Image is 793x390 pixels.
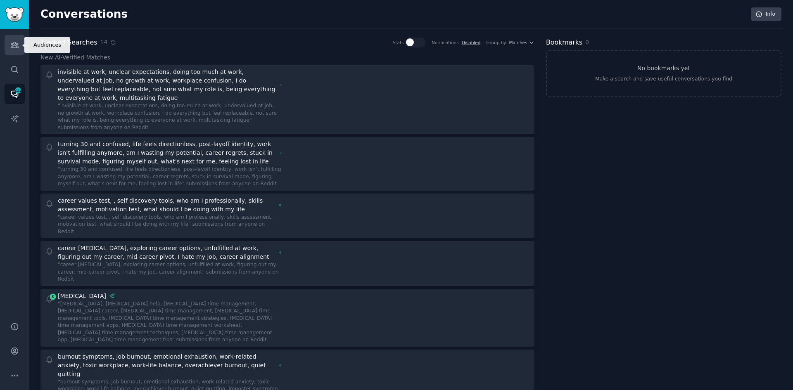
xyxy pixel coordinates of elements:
a: Disabled [462,40,481,45]
h2: Tracked Searches [40,38,97,48]
a: career values test, , self discovery tools, who am I professionally, skills assessment, motivatio... [40,194,534,239]
div: "invisible at work, unclear expectations, doing too much at work, undervalued at job, no growth a... [58,102,282,131]
a: 232 [5,84,25,104]
div: turning 30 and confused, life feels directionless, post-layoff identity, work isn’t fulfilling an... [58,140,277,166]
button: Matches [509,40,534,45]
h3: No bookmarks yet [637,64,690,73]
div: "career values test, , self discovery tools, who am I professionally, skills assessment, motivati... [58,214,282,236]
img: GummySearch logo [5,7,24,22]
span: 232 [14,87,22,93]
h2: Bookmarks [546,38,582,48]
div: Notifications [432,40,459,45]
div: career [MEDICAL_DATA], exploring career options, unfulfilled at work, figuring out my career, mid... [58,244,276,261]
div: "[MEDICAL_DATA], [MEDICAL_DATA] help, [MEDICAL_DATA] time management, [MEDICAL_DATA] career, [MED... [58,300,282,344]
div: "career [MEDICAL_DATA], exploring career options, unfulfilled at work, figuring out my career, mi... [58,261,282,283]
div: Stats [393,40,404,45]
a: 8[MEDICAL_DATA]"[MEDICAL_DATA], [MEDICAL_DATA] help, [MEDICAL_DATA] time management, [MEDICAL_DAT... [40,289,534,347]
div: career values test, , self discovery tools, who am I professionally, skills assessment, motivatio... [58,196,275,214]
a: No bookmarks yetMake a search and save useful conversations you find [546,50,781,97]
div: invisible at work, unclear expectations, doing too much at work, undervalued at job, no growth at... [58,68,277,102]
span: 14 [100,38,107,47]
div: "turning 30 and confused, life feels directionless, post-layoff identity, work isn’t fulfilling a... [58,166,282,188]
h2: Conversations [40,8,128,21]
a: career [MEDICAL_DATA], exploring career options, unfulfilled at work, figuring out my career, mid... [40,241,534,286]
span: 8 [49,294,57,300]
div: burnout symptoms, job burnout, emotional exhaustion, work-related anxiety, toxic workplace, work-... [58,352,276,378]
div: Group by [486,40,506,45]
span: 0 [585,39,589,45]
span: New AI-Verified Matches [40,53,110,62]
a: Info [751,7,781,21]
a: invisible at work, unclear expectations, doing too much at work, undervalued at job, no growth at... [40,65,534,134]
div: Make a search and save useful conversations you find [595,76,732,83]
span: Matches [509,40,527,45]
div: [MEDICAL_DATA] [58,292,106,300]
a: turning 30 and confused, life feels directionless, post-layoff identity, work isn’t fulfilling an... [40,137,534,191]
